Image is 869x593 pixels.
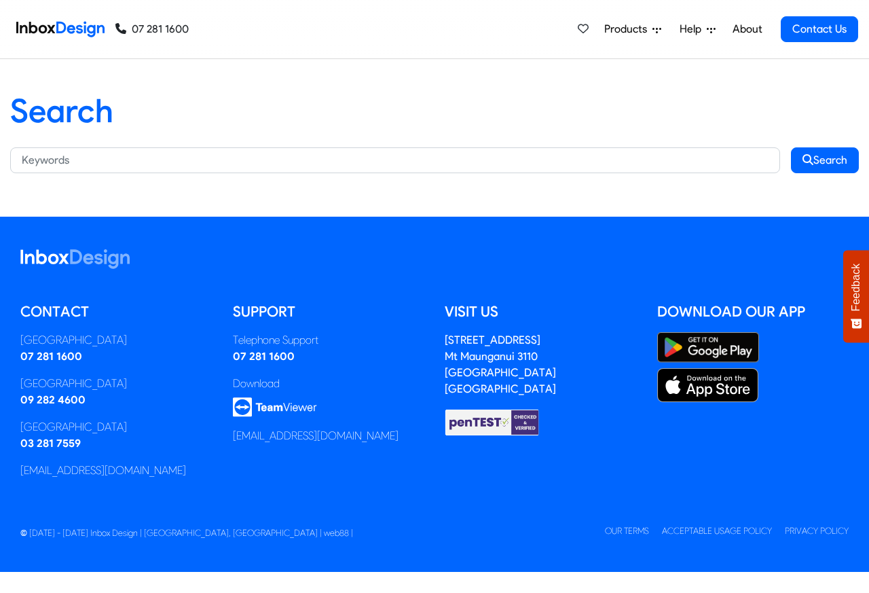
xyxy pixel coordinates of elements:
img: Checked & Verified by penTEST [445,408,540,437]
div: Download [233,376,425,392]
h5: Download our App [657,302,849,322]
div: [GEOGRAPHIC_DATA] [20,419,212,435]
a: 07 281 1600 [20,350,82,363]
span: © [DATE] - [DATE] Inbox Design | [GEOGRAPHIC_DATA], [GEOGRAPHIC_DATA] | web88 | [20,528,353,538]
a: Checked & Verified by penTEST [445,415,540,428]
a: Help [674,16,721,43]
a: [STREET_ADDRESS]Mt Maunganui 3110[GEOGRAPHIC_DATA][GEOGRAPHIC_DATA] [445,334,556,395]
a: 03 281 7559 [20,437,81,450]
button: Feedback - Show survey [843,250,869,342]
span: Help [680,21,707,37]
img: Google Play Store [657,332,759,363]
img: logo_inboxdesign_white.svg [20,249,130,269]
a: Products [599,16,667,43]
img: logo_teamviewer.svg [233,397,317,417]
div: [GEOGRAPHIC_DATA] [20,376,212,392]
h5: Contact [20,302,212,322]
h5: Visit us [445,302,637,322]
a: 09 282 4600 [20,393,86,406]
h1: Search [10,92,859,131]
a: About [728,16,766,43]
a: Our Terms [605,526,649,536]
a: 07 281 1600 [115,21,189,37]
span: Feedback [850,264,862,311]
address: [STREET_ADDRESS] Mt Maunganui 3110 [GEOGRAPHIC_DATA] [GEOGRAPHIC_DATA] [445,334,556,395]
div: [GEOGRAPHIC_DATA] [20,332,212,348]
button: Search [791,147,859,173]
a: Privacy Policy [785,526,849,536]
a: [EMAIL_ADDRESS][DOMAIN_NAME] [233,429,399,442]
a: Contact Us [781,16,858,42]
img: Apple App Store [657,368,759,402]
input: Keywords [10,147,780,173]
a: Acceptable Usage Policy [662,526,772,536]
span: Products [604,21,652,37]
a: 07 281 1600 [233,350,295,363]
div: Telephone Support [233,332,425,348]
h5: Support [233,302,425,322]
a: [EMAIL_ADDRESS][DOMAIN_NAME] [20,464,186,477]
